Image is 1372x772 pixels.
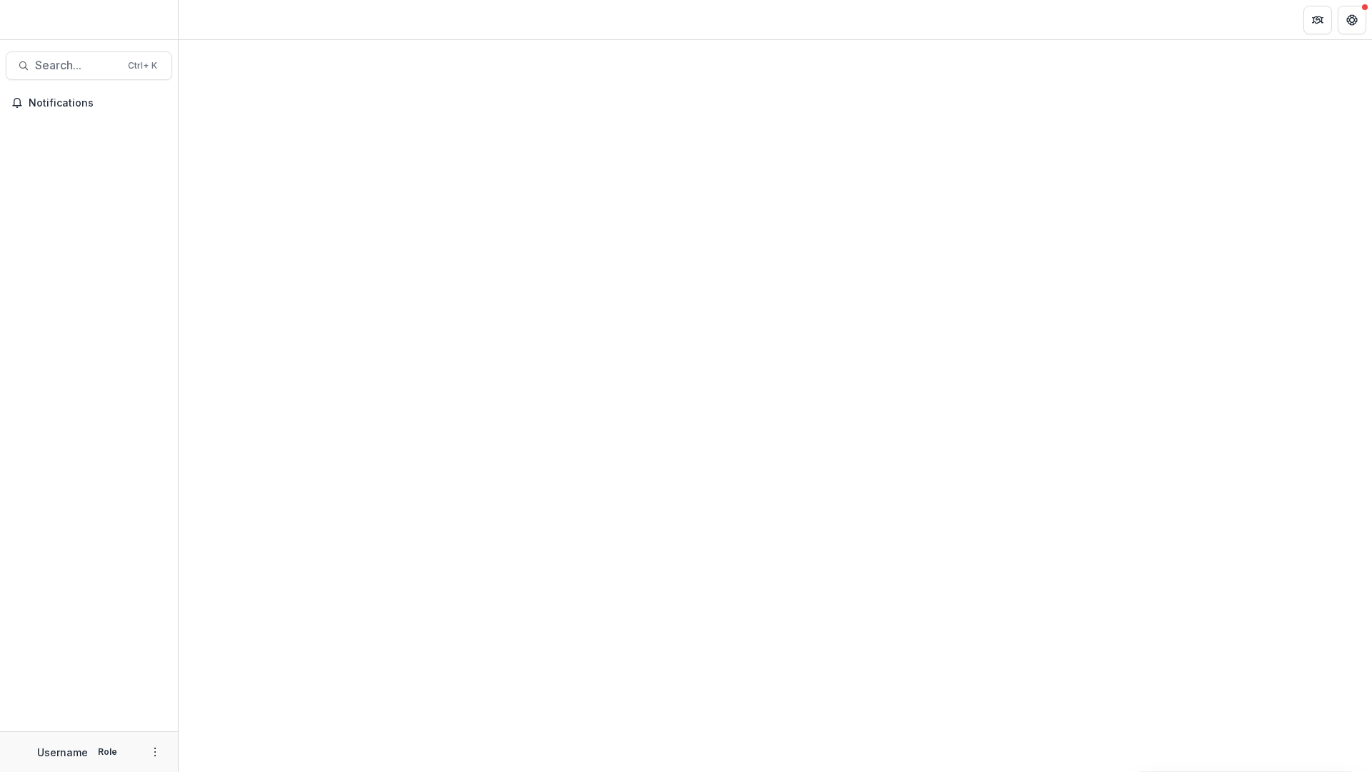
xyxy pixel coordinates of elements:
p: Role [94,746,121,758]
button: Notifications [6,91,172,114]
div: Ctrl + K [125,58,160,74]
button: More [146,743,164,761]
button: Partners [1303,6,1332,34]
span: Search... [35,59,119,72]
span: Notifications [29,97,166,109]
button: Search... [6,51,172,80]
p: Username [37,745,88,760]
button: Get Help [1338,6,1366,34]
